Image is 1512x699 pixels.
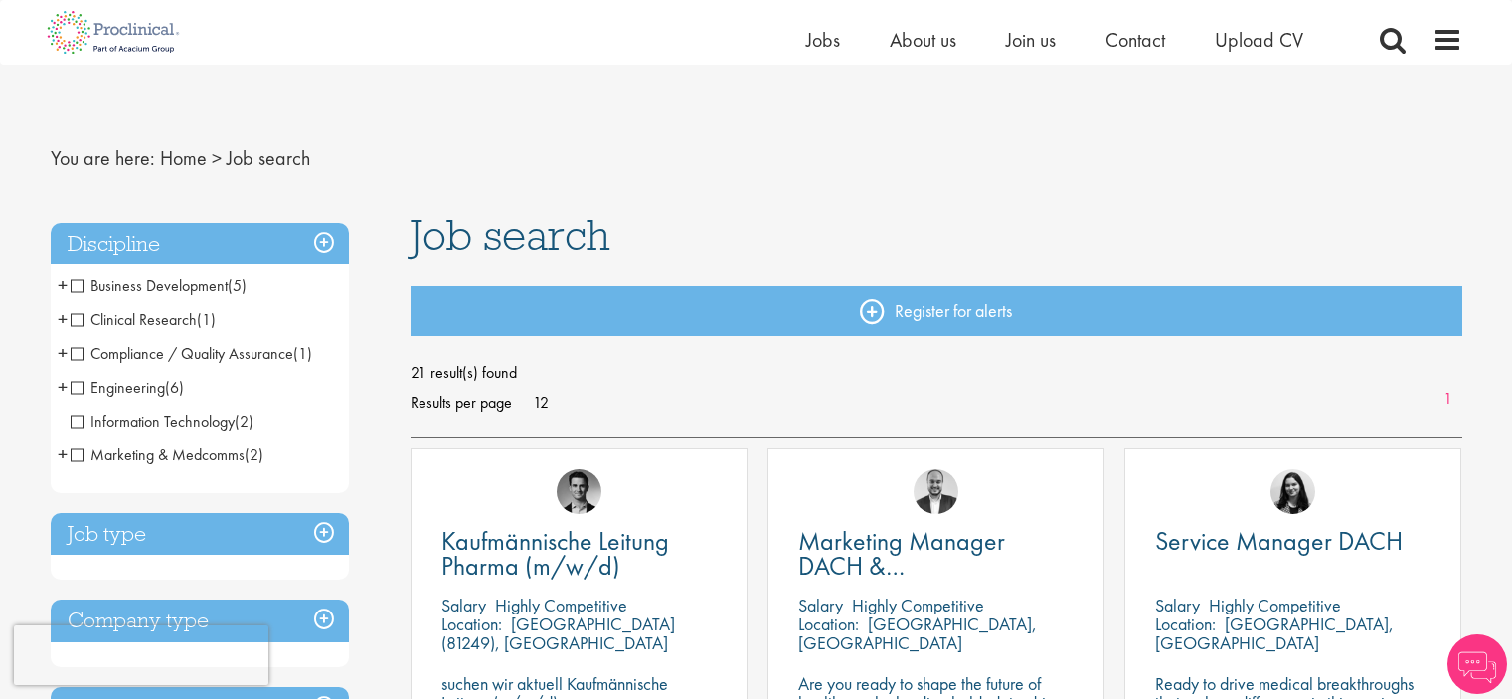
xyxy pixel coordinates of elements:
[245,444,263,465] span: (2)
[1155,612,1216,635] span: Location:
[71,444,245,465] span: Marketing & Medcomms
[71,377,165,398] span: Engineering
[197,309,216,330] span: (1)
[14,625,268,685] iframe: reCAPTCHA
[798,529,1074,579] a: Marketing Manager DACH & [GEOGRAPHIC_DATA]
[1155,529,1430,554] a: Service Manager DACH
[852,594,984,616] p: Highly Competitive
[798,524,1038,608] span: Marketing Manager DACH & [GEOGRAPHIC_DATA]
[293,343,312,364] span: (1)
[71,343,312,364] span: Compliance / Quality Assurance
[1433,388,1462,411] a: 1
[411,358,1462,388] span: 21 result(s) found
[235,411,253,432] span: (2)
[557,469,601,514] img: Max Slevogt
[1447,634,1507,694] img: Chatbot
[71,309,216,330] span: Clinical Research
[441,612,502,635] span: Location:
[228,275,247,296] span: (5)
[58,439,68,469] span: +
[411,388,512,418] span: Results per page
[51,223,349,265] h3: Discipline
[51,513,349,556] h3: Job type
[441,612,675,654] p: [GEOGRAPHIC_DATA] (81249), [GEOGRAPHIC_DATA]
[58,338,68,368] span: +
[411,286,1462,336] a: Register for alerts
[160,145,207,171] a: breadcrumb link
[71,411,235,432] span: Information Technology
[227,145,310,171] span: Job search
[71,275,228,296] span: Business Development
[1155,524,1403,558] span: Service Manager DACH
[71,343,293,364] span: Compliance / Quality Assurance
[806,27,840,53] a: Jobs
[411,208,610,262] span: Job search
[165,377,184,398] span: (6)
[212,145,222,171] span: >
[495,594,627,616] p: Highly Competitive
[1155,594,1200,616] span: Salary
[1105,27,1165,53] a: Contact
[1006,27,1056,53] a: Join us
[441,524,669,583] span: Kaufmännische Leitung Pharma (m/w/d)
[1215,27,1303,53] a: Upload CV
[1155,612,1394,654] p: [GEOGRAPHIC_DATA], [GEOGRAPHIC_DATA]
[58,304,68,334] span: +
[71,309,197,330] span: Clinical Research
[526,392,556,413] a: 12
[1209,594,1341,616] p: Highly Competitive
[441,529,717,579] a: Kaufmännische Leitung Pharma (m/w/d)
[71,411,253,432] span: Information Technology
[51,600,349,642] h3: Company type
[71,444,263,465] span: Marketing & Medcomms
[914,469,958,514] img: Aitor Melia
[51,145,155,171] span: You are here:
[441,594,486,616] span: Salary
[58,372,68,402] span: +
[1270,469,1315,514] img: Indre Stankeviciute
[58,270,68,300] span: +
[890,27,956,53] a: About us
[798,594,843,616] span: Salary
[798,612,1037,654] p: [GEOGRAPHIC_DATA], [GEOGRAPHIC_DATA]
[71,275,247,296] span: Business Development
[798,612,859,635] span: Location:
[71,377,184,398] span: Engineering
